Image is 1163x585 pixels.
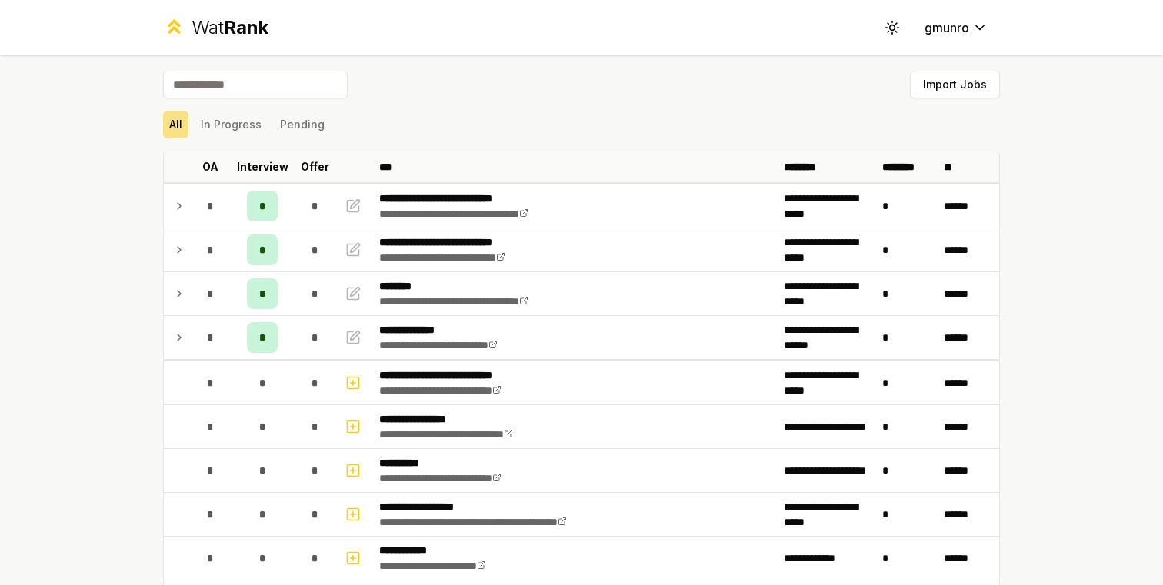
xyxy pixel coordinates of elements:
button: Import Jobs [910,71,1000,98]
span: gmunro [925,18,969,37]
p: OA [202,159,218,175]
p: Interview [237,159,288,175]
button: In Progress [195,111,268,138]
a: WatRank [163,15,268,40]
p: Offer [301,159,329,175]
button: gmunro [912,14,1000,42]
button: Pending [274,111,331,138]
span: Rank [224,16,268,38]
div: Wat [192,15,268,40]
button: All [163,111,188,138]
